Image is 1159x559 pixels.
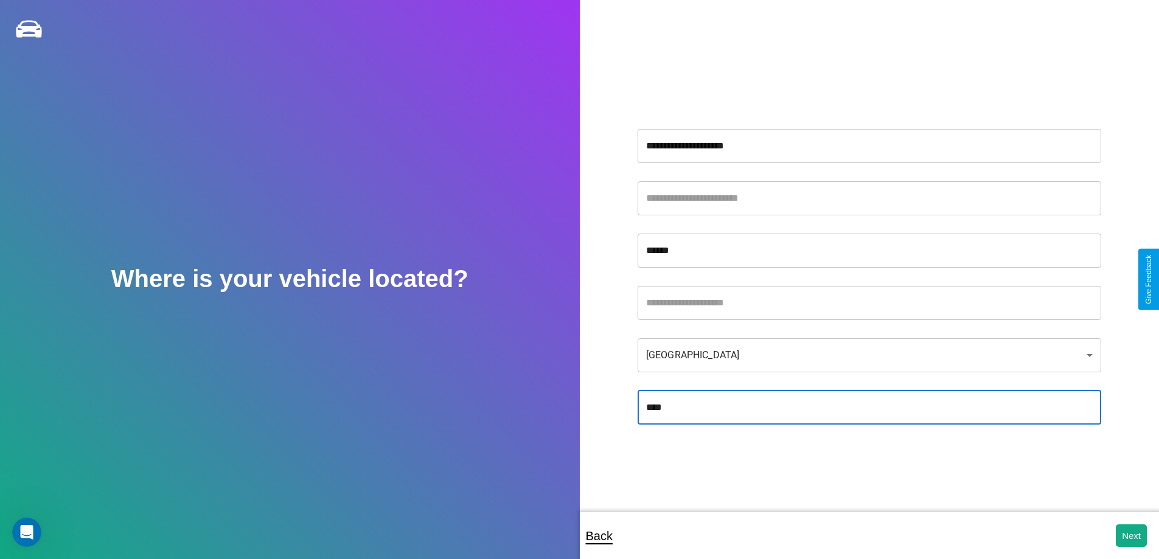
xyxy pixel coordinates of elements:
[638,338,1101,372] div: [GEOGRAPHIC_DATA]
[586,525,613,547] p: Back
[12,518,41,547] iframe: Intercom live chat
[1144,255,1153,304] div: Give Feedback
[1116,524,1147,547] button: Next
[111,265,468,293] h2: Where is your vehicle located?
